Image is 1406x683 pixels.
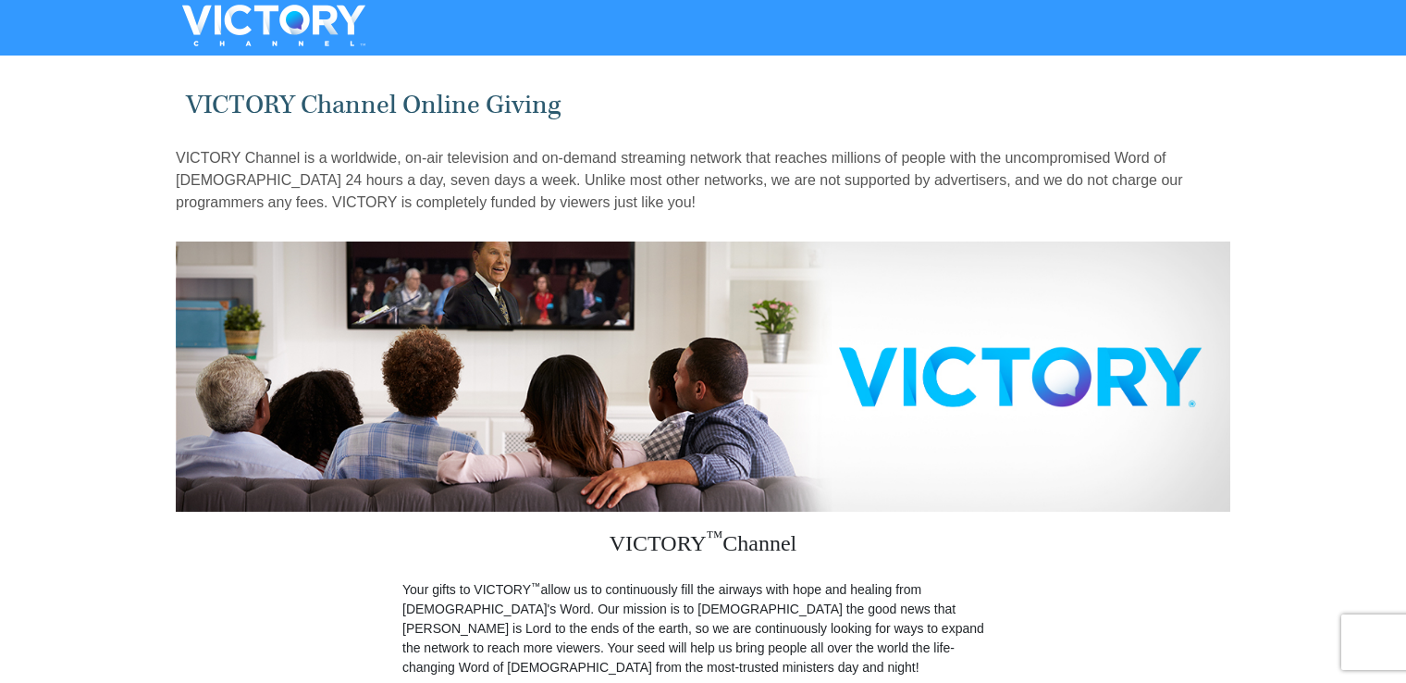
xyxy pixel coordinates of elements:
sup: ™ [707,528,723,546]
sup: ™ [531,580,541,591]
p: VICTORY Channel is a worldwide, on-air television and on-demand streaming network that reaches mi... [176,147,1230,214]
p: Your gifts to VICTORY allow us to continuously fill the airways with hope and healing from [DEMOG... [402,580,1004,677]
h1: VICTORY Channel Online Giving [186,90,1221,120]
img: VICTORYTHON - VICTORY Channel [158,5,389,46]
h3: VICTORY Channel [402,512,1004,580]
